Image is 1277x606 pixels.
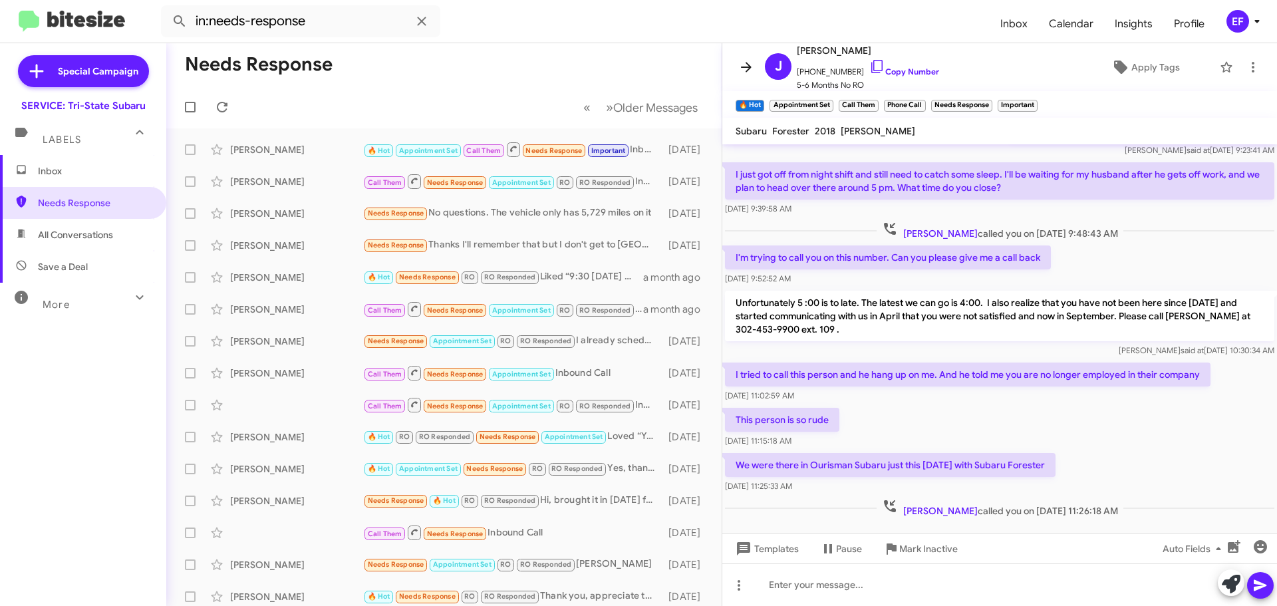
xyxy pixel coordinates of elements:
span: [DATE] 11:02:59 AM [725,390,794,400]
div: [PERSON_NAME] [230,143,363,156]
span: Appointment Set [433,337,492,345]
a: Special Campaign [18,55,149,87]
small: Important [998,100,1038,112]
span: Needs Response [368,209,424,218]
span: More [43,299,70,311]
span: RO Responded [484,273,535,281]
button: Auto Fields [1152,537,1237,561]
div: a month ago [643,271,711,284]
div: [DATE] [662,335,711,348]
span: 2018 [815,125,835,137]
span: Needs Response [368,241,424,249]
small: Needs Response [931,100,992,112]
span: called you on [DATE] 9:48:43 AM [877,221,1123,240]
button: EF [1215,10,1262,33]
span: Inbox [990,5,1038,43]
span: Call Them [368,370,402,379]
span: [DATE] 9:39:58 AM [725,204,791,214]
span: [PERSON_NAME] [DATE] 9:23:41 AM [1125,145,1274,155]
div: Inbound Call [363,396,662,413]
span: Needs Response [480,432,536,441]
span: [PERSON_NAME] [903,505,978,517]
span: [PERSON_NAME] [DATE] 10:30:34 AM [1119,345,1274,355]
div: Inbound Call [363,365,662,381]
span: 🔥 Hot [368,464,390,473]
button: Apply Tags [1077,55,1213,79]
span: Call Them [466,146,501,155]
span: said at [1187,145,1210,155]
span: 🔥 Hot [368,273,390,281]
span: Call Them [368,402,402,410]
span: RO [464,273,475,281]
span: RO [464,592,475,601]
button: Previous [575,94,599,121]
div: No questions. The vehicle only has 5,729 miles on it [363,206,662,221]
div: [DATE] [662,430,711,444]
a: Copy Number [869,67,939,76]
span: [PHONE_NUMBER] [797,59,939,78]
div: [DATE] [662,239,711,252]
span: Appointment Set [492,306,551,315]
span: Needs Response [399,273,456,281]
div: [PERSON_NAME] [230,494,363,508]
a: Insights [1104,5,1163,43]
span: Special Campaign [58,65,138,78]
span: Needs Response [399,592,456,601]
div: [DATE] [662,143,711,156]
div: [DATE] [662,590,711,603]
div: [PERSON_NAME] [230,239,363,252]
span: Appointment Set [492,370,551,379]
span: RO [464,496,475,505]
span: RO Responded [520,337,571,345]
span: RO Responded [579,178,631,187]
span: 🔥 Hot [368,432,390,441]
span: RO Responded [579,402,631,410]
div: Please call [363,301,643,317]
span: 🔥 Hot [433,496,456,505]
span: Needs Response [466,464,523,473]
small: Call Them [839,100,879,112]
div: EF [1226,10,1249,33]
span: » [606,99,613,116]
span: Appointment Set [399,464,458,473]
button: Mark Inactive [873,537,968,561]
span: Needs Response [38,196,151,210]
div: [PERSON_NAME] [230,175,363,188]
button: Next [598,94,706,121]
span: All Conversations [38,228,113,241]
span: [PERSON_NAME] [841,125,915,137]
span: RO Responded [551,464,603,473]
p: I'm trying to call you on this number. Can you please give me a call back [725,245,1051,269]
p: We were there in Ourisman Subaru just this [DATE] with Subaru Forester [725,453,1056,477]
p: This person is so rude [725,408,839,432]
div: Inbound Call [363,524,662,541]
span: Needs Response [427,178,484,187]
span: Appointment Set [492,402,551,410]
span: RO [399,432,410,441]
div: I already scheduled an app for 8/1 so can you please add those savings to it.... [363,333,662,349]
span: Appointment Set [399,146,458,155]
span: Needs Response [368,496,424,505]
div: Loved “You're welcome! If you need anything else, feel free to ask. 🙂” [363,429,662,444]
a: Profile [1163,5,1215,43]
div: [PERSON_NAME] [230,303,363,316]
span: [DATE] 11:25:33 AM [725,481,792,491]
div: [PERSON_NAME] [363,557,662,572]
span: RO Responded [419,432,470,441]
div: Thanks I'll remember that but I don't get to [GEOGRAPHIC_DATA] very often [363,237,662,253]
div: [PERSON_NAME] [230,335,363,348]
div: Liked “9:30 [DATE] works perfectly for the oil change. We'll see you then! 🙂” [363,269,643,285]
div: [DATE] [662,175,711,188]
div: [DATE] [662,462,711,476]
span: Call Them [368,178,402,187]
div: Inbound Call [363,141,662,158]
div: [DATE] [662,367,711,380]
span: Forester [772,125,809,137]
span: Call Them [368,530,402,538]
span: Needs Response [368,337,424,345]
span: RO [559,178,570,187]
span: Needs Response [525,146,582,155]
span: RO [532,464,543,473]
div: Inbound Call [363,173,662,190]
div: [PERSON_NAME] [230,590,363,603]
